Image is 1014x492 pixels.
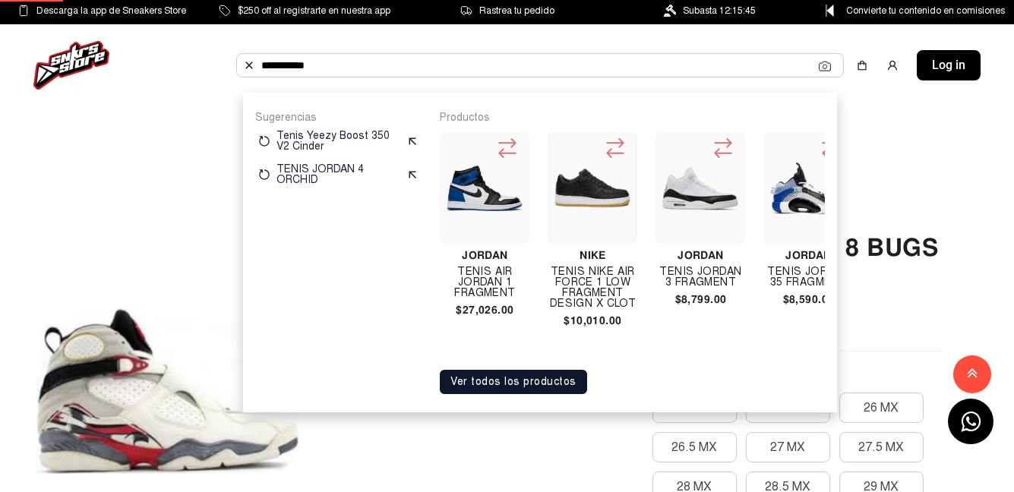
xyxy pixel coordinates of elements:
h4: Tenis Jordan 3 Fragment [655,266,745,288]
img: logo [33,41,109,90]
button: Ver todos los productos [440,370,587,394]
p: TENIS JORDAN 4 ORCHID [276,164,400,185]
span: Rastrea tu pedido [479,2,554,19]
button: 27 MX [746,432,830,462]
img: Tenis Nike Air Force 1 Low Fragment Design X Clot [554,168,631,208]
h4: Nike [548,250,637,260]
img: Tenis Jordan 3 Fragment [662,150,739,227]
span: Convierte tu contenido en comisiones [846,2,1005,19]
h4: $8,590.00 [763,294,853,304]
button: 27.5 MX [839,432,924,462]
h4: Jordan [655,250,745,260]
img: restart.svg [258,135,270,147]
h4: Jordan [763,250,853,260]
img: Tenis Air Jordan 1 Fragment [446,165,523,212]
button: 26.5 MX [652,432,737,462]
span: Log in [932,56,965,74]
img: Tenis Jordan 35 Fragment [769,150,847,227]
img: Cámara [819,60,831,72]
img: Control Point Icon [820,5,839,17]
h4: Tenis Nike Air Force 1 Low Fragment Design X Clot [548,266,637,309]
h4: $8,799.00 [655,294,745,304]
button: 26 MX [839,393,924,423]
span: Descarga la app de Sneakers Store [36,2,186,19]
h4: Tenis Jordan 35 Fragment [763,266,853,288]
span: $250 off al registrarte en nuestra app [238,2,390,19]
img: restart.svg [258,169,270,181]
p: Productos [440,111,825,125]
img: user [886,59,899,71]
img: Buscar [243,59,255,71]
img: shopping [856,59,868,71]
span: Subasta 12:15:45 [683,2,756,19]
h4: $10,010.00 [548,315,637,326]
h4: Jordan [440,250,529,260]
h4: $27,026.00 [440,304,529,315]
img: suggest.svg [406,169,419,181]
h4: Tenis Air Jordan 1 Fragment [440,266,529,298]
p: Sugerencias [255,111,422,125]
img: suggest.svg [406,135,419,147]
p: Tenis Yeezy Boost 350 V2 Cinder [276,131,400,152]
